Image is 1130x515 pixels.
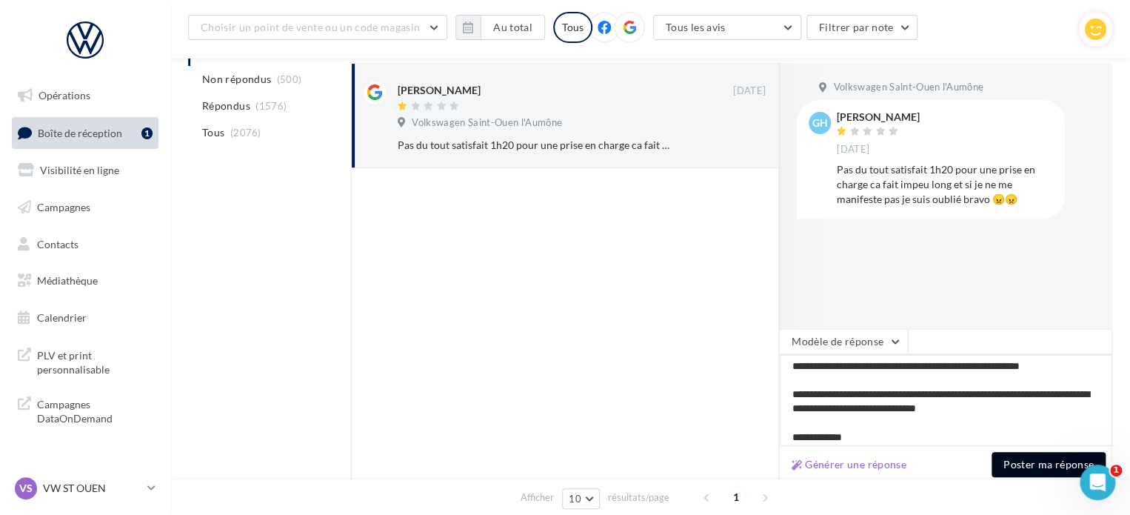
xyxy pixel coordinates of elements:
a: Visibilité en ligne [9,155,161,186]
span: (500) [277,73,302,85]
span: VS [19,481,33,496]
span: PLV et print personnalisable [37,345,153,377]
span: Campagnes DataOnDemand [37,394,153,426]
div: 1 [141,127,153,139]
button: Au total [481,15,545,40]
span: (2076) [230,127,261,139]
iframe: Intercom live chat [1080,465,1115,500]
span: Afficher [521,491,554,505]
span: [DATE] [733,84,766,98]
button: Poster ma réponse [992,452,1106,477]
span: Boîte de réception [38,126,122,139]
div: [PERSON_NAME] [398,83,481,98]
span: [DATE] [837,143,869,156]
a: Campagnes [9,192,161,223]
a: Médiathèque [9,265,161,296]
div: Pas du tout satisfait 1h20 pour une prise en charge ca fait impeu long et si je ne me manifeste p... [398,138,669,153]
span: Calendrier [37,311,87,324]
span: GH [812,116,828,130]
span: Visibilité en ligne [40,164,119,176]
span: (1576) [255,100,287,112]
button: Tous les avis [653,15,801,40]
div: [PERSON_NAME] [837,112,920,122]
button: Au total [455,15,545,40]
span: Tous les avis [666,21,726,33]
span: 1 [1110,465,1122,476]
a: Campagnes DataOnDemand [9,388,161,432]
span: Choisir un point de vente ou un code magasin [201,21,420,33]
a: Opérations [9,80,161,111]
div: Pas du tout satisfait 1h20 pour une prise en charge ca fait impeu long et si je ne me manifeste p... [837,162,1053,207]
button: Générer une réponse [786,456,912,474]
a: VS VW ST OUEN [12,474,158,502]
button: Filtrer par note [806,15,918,40]
a: Boîte de réception1 [9,117,161,149]
a: Contacts [9,229,161,260]
span: résultats/page [608,491,669,505]
span: Contacts [37,237,78,250]
span: Campagnes [37,201,90,213]
p: VW ST OUEN [43,481,141,496]
span: 10 [569,493,581,505]
div: Tous [553,12,592,43]
span: Volkswagen Saint-Ouen l'Aumône [412,116,562,130]
span: Non répondus [202,72,271,87]
span: Tous [202,125,224,140]
span: Opérations [39,89,90,102]
span: Médiathèque [37,274,98,287]
button: Modèle de réponse [779,329,908,354]
button: 10 [562,488,600,509]
button: Choisir un point de vente ou un code magasin [188,15,447,40]
a: PLV et print personnalisable [9,339,161,383]
span: Volkswagen Saint-Ouen l'Aumône [833,81,983,94]
a: Calendrier [9,302,161,333]
span: Répondus [202,99,250,113]
span: 1 [724,485,748,509]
